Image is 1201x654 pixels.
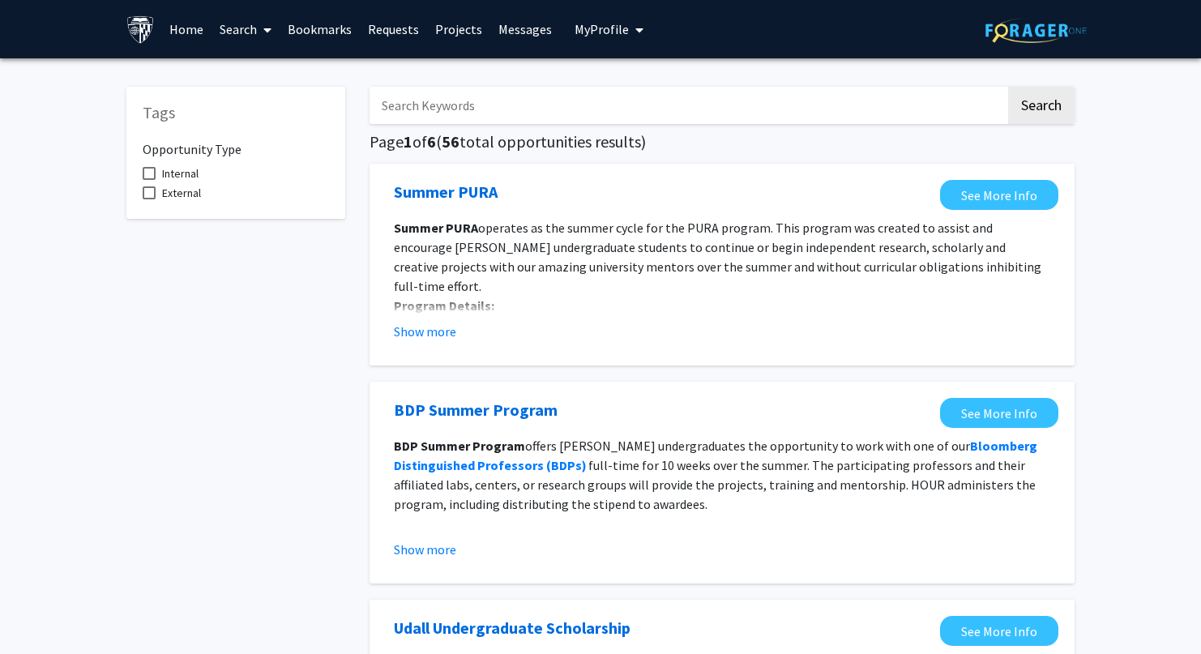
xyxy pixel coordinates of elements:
img: Johns Hopkins University Logo [126,15,155,44]
h5: Tags [143,103,329,122]
a: Projects [427,1,490,58]
span: 56 [442,131,459,152]
a: Requests [360,1,427,58]
img: ForagerOne Logo [985,18,1087,43]
h5: Page of ( total opportunities results) [370,132,1075,152]
a: Bookmarks [280,1,360,58]
span: Internal [162,164,199,183]
span: 1 [404,131,412,152]
strong: Program Details: [394,297,494,314]
h6: Opportunity Type [143,129,329,157]
a: Opens in a new tab [394,398,558,422]
span: My Profile [575,21,629,37]
a: Search [212,1,280,58]
button: Search [1008,87,1075,124]
button: Show more [394,540,456,559]
button: Show more [394,322,456,341]
span: 6 [427,131,436,152]
span: operates as the summer cycle for the PURA program. This program was created to assist and encoura... [394,220,1041,294]
a: Opens in a new tab [940,180,1058,210]
a: Opens in a new tab [940,616,1058,646]
a: Home [161,1,212,58]
a: Messages [490,1,560,58]
a: Opens in a new tab [940,398,1058,428]
strong: BDP Summer Program [394,438,525,454]
a: Opens in a new tab [394,180,498,204]
a: Opens in a new tab [394,616,630,640]
span: External [162,183,201,203]
input: Search Keywords [370,87,1006,124]
strong: Summer PURA [394,220,478,236]
p: offers [PERSON_NAME] undergraduates the opportunity to work with one of our full-time for 10 week... [394,436,1050,514]
iframe: Chat [12,581,69,642]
